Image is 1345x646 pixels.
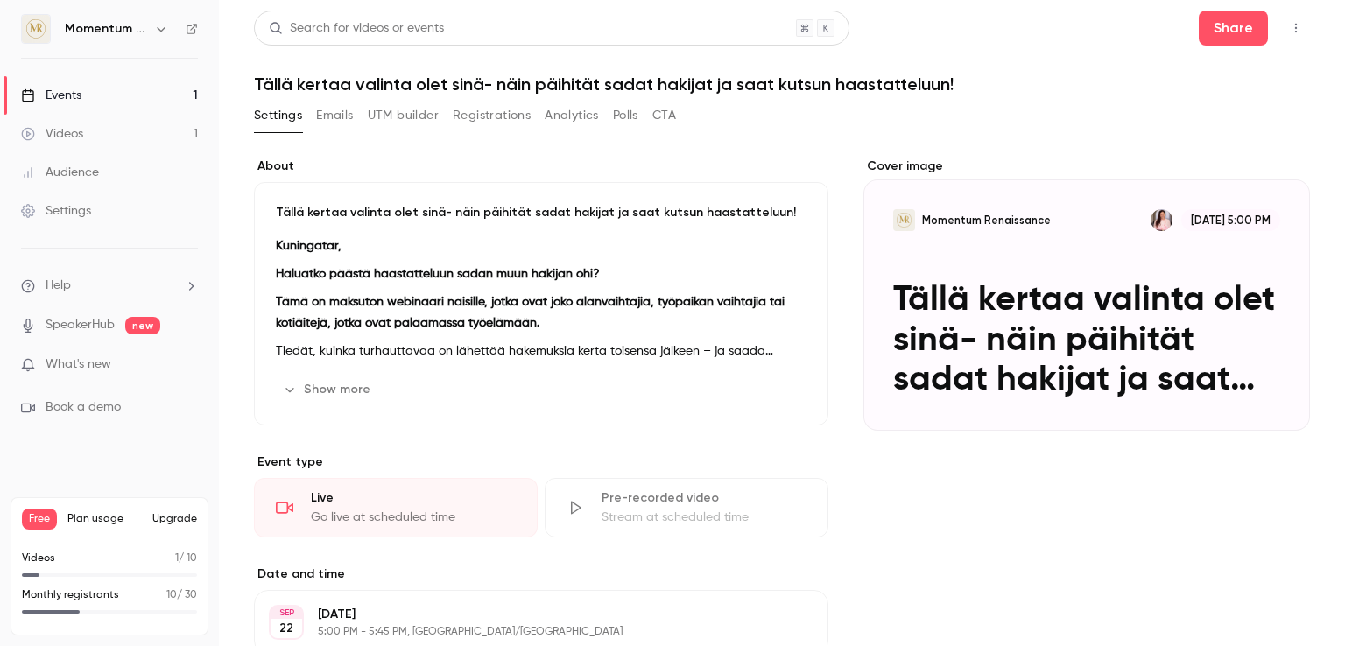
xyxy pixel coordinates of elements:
[276,240,342,252] strong: Kuningatar,
[46,316,115,334] a: SpeakerHub
[254,102,302,130] button: Settings
[46,355,111,374] span: What's new
[652,102,676,130] button: CTA
[453,102,531,130] button: Registrations
[67,512,142,526] span: Plan usage
[21,125,83,143] div: Videos
[175,551,197,566] p: / 10
[545,478,828,537] div: Pre-recorded videoStream at scheduled time
[602,509,806,526] div: Stream at scheduled time
[21,87,81,104] div: Events
[276,296,785,329] strong: Tämä on maksuton webinaari naisille, jotka ovat joko alanvaihtajia, työpaikan vaihtajia tai kotiä...
[602,489,806,507] div: Pre-recorded video
[166,590,177,600] span: 10
[46,398,121,417] span: Book a demo
[254,158,828,175] label: About
[316,102,353,130] button: Emails
[65,20,147,38] h6: Momentum Renaissance
[21,277,198,295] li: help-dropdown-opener
[125,317,160,334] span: new
[22,15,50,43] img: Momentum Renaissance
[254,478,538,537] div: LiveGo live at scheduled time
[279,620,293,637] p: 22
[863,158,1310,431] section: Cover image
[22,587,119,603] p: Monthly registrants
[276,268,600,280] strong: Haluatko päästä haastatteluun sadan muun hakijan ohi?
[254,565,828,583] label: Date and time
[166,587,197,603] p: / 30
[318,606,736,623] p: [DATE]
[21,164,99,181] div: Audience
[269,19,444,38] div: Search for videos or events
[276,376,381,404] button: Show more
[863,158,1310,175] label: Cover image
[1199,11,1268,46] button: Share
[22,551,55,566] p: Videos
[311,489,516,507] div: Live
[613,102,638,130] button: Polls
[276,204,806,221] p: Tällä kertaa valinta olet sinä- näin päihität sadat hakijat ja saat kutsun haastatteluun!
[152,512,197,526] button: Upgrade
[318,625,736,639] p: 5:00 PM - 5:45 PM, [GEOGRAPHIC_DATA]/[GEOGRAPHIC_DATA]
[311,509,516,526] div: Go live at scheduled time
[271,607,302,619] div: SEP
[177,357,198,373] iframe: Noticeable Trigger
[22,509,57,530] span: Free
[368,102,439,130] button: UTM builder
[175,553,179,564] span: 1
[46,277,71,295] span: Help
[254,453,828,471] p: Event type
[276,341,806,362] p: Tiedät, kuinka turhauttavaa on lähettää hakemuksia kerta toisensa jälkeen – ja saada korkeintaan ...
[254,74,1310,95] h1: Tällä kertaa valinta olet sinä- näin päihität sadat hakijat ja saat kutsun haastatteluun!
[21,202,91,220] div: Settings
[545,102,599,130] button: Analytics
